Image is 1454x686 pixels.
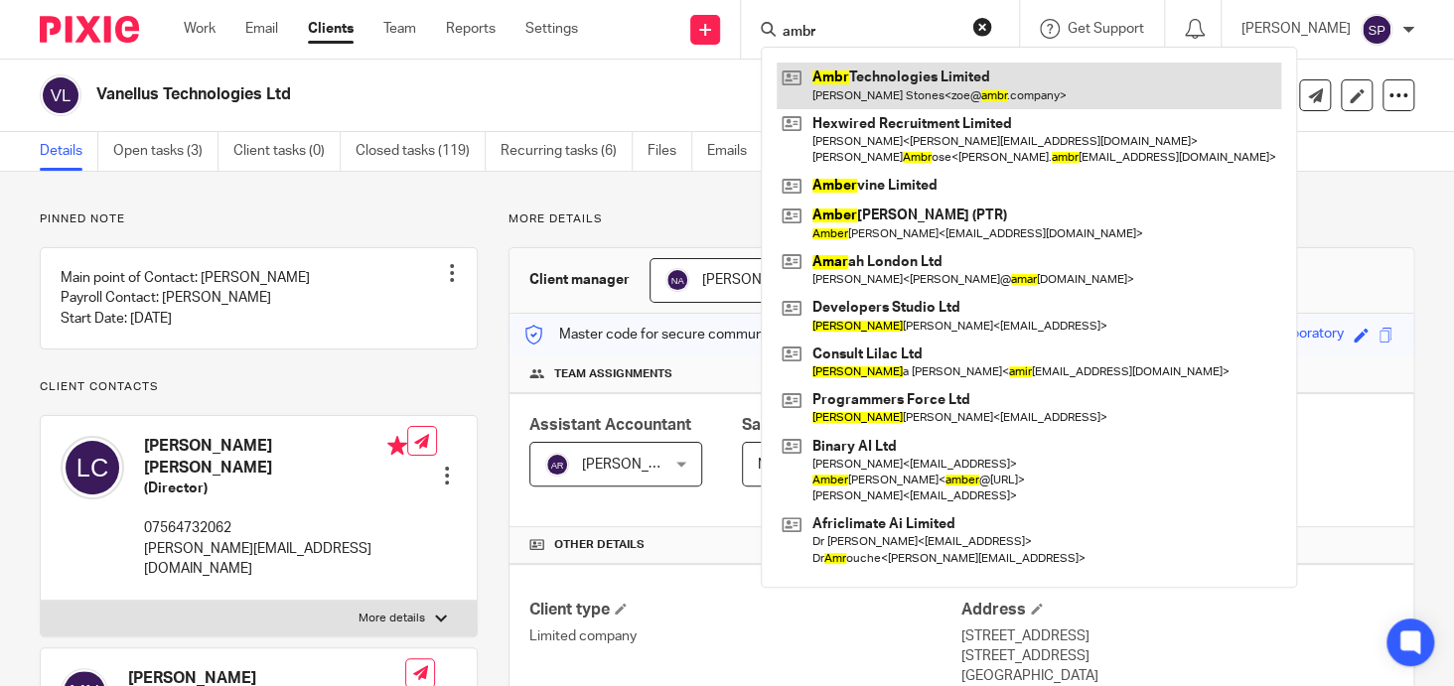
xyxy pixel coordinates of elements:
h5: (Director) [144,479,407,498]
a: Client tasks (0) [233,132,341,171]
img: svg%3E [1361,14,1392,46]
a: Details [40,132,98,171]
span: Get Support [1068,22,1144,36]
p: Limited company [529,626,961,646]
h2: Vanellus Technologies Ltd [96,84,935,105]
a: Clients [308,19,354,39]
span: [PERSON_NAME] [702,273,811,287]
span: Sales Person [742,417,840,433]
p: Pinned note [40,211,478,227]
a: Open tasks (3) [113,132,218,171]
i: Primary [387,436,407,456]
p: 07564732062 [144,518,407,538]
p: [PERSON_NAME][EMAIL_ADDRESS][DOMAIN_NAME] [144,539,407,580]
p: Client contacts [40,379,478,395]
a: Work [184,19,216,39]
h4: Address [961,600,1393,620]
img: svg%3E [545,453,569,477]
img: Pixie [40,16,139,43]
p: More details [359,611,425,626]
p: [STREET_ADDRESS] [961,646,1393,666]
p: Master code for secure communications and files [524,325,867,344]
a: Emails [707,132,763,171]
p: [STREET_ADDRESS] [961,626,1393,646]
a: Files [648,132,692,171]
h4: [PERSON_NAME] [PERSON_NAME] [144,436,407,479]
a: Email [245,19,278,39]
a: Closed tasks (119) [356,132,486,171]
img: svg%3E [61,436,124,499]
h4: Client type [529,600,961,620]
a: Recurring tasks (6) [501,132,633,171]
p: [GEOGRAPHIC_DATA] [961,666,1393,686]
input: Search [781,24,959,42]
span: Team assignments [554,366,672,382]
p: [PERSON_NAME] [1241,19,1351,39]
span: Assistant Accountant [529,417,691,433]
a: Settings [525,19,578,39]
button: Clear [972,17,992,37]
img: svg%3E [40,74,81,116]
img: svg%3E [665,268,689,292]
a: Team [383,19,416,39]
div: splendid-chiffon-polka-dotted-laboratory [1090,324,1344,346]
span: [PERSON_NAME] [582,458,691,472]
span: Other details [554,537,645,553]
a: Reports [446,19,496,39]
p: More details [509,211,1414,227]
span: Not selected [758,458,838,472]
h3: Client manager [529,270,630,290]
